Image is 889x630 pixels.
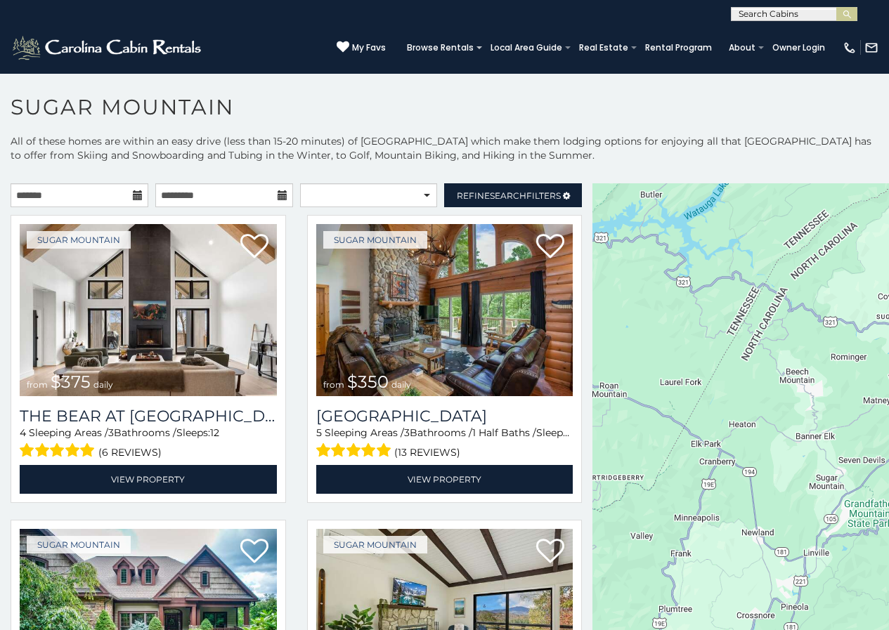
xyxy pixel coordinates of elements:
[316,465,573,494] a: View Property
[843,41,857,55] img: phone-regular-white.png
[316,407,573,426] a: [GEOGRAPHIC_DATA]
[484,38,569,58] a: Local Area Guide
[490,190,526,201] span: Search
[722,38,763,58] a: About
[570,426,579,439] span: 12
[765,38,832,58] a: Owner Login
[20,407,277,426] h3: The Bear At Sugar Mountain
[316,224,573,396] img: Grouse Moor Lodge
[444,183,582,207] a: RefineSearchFilters
[400,38,481,58] a: Browse Rentals
[240,537,268,567] a: Add to favorites
[316,224,573,396] a: Grouse Moor Lodge from $350 daily
[316,426,573,461] div: Sleeping Areas / Bathrooms / Sleeps:
[20,224,277,396] img: The Bear At Sugar Mountain
[352,41,386,54] span: My Favs
[404,426,410,439] span: 3
[27,536,131,553] a: Sugar Mountain
[20,426,277,461] div: Sleeping Areas / Bathrooms / Sleeps:
[20,407,277,426] a: The Bear At [GEOGRAPHIC_DATA]
[347,372,389,392] span: $350
[391,379,411,390] span: daily
[572,38,635,58] a: Real Estate
[108,426,114,439] span: 3
[864,41,878,55] img: mail-regular-white.png
[638,38,719,58] a: Rental Program
[20,224,277,396] a: The Bear At Sugar Mountain from $375 daily
[337,41,386,55] a: My Favs
[240,232,268,262] a: Add to favorites
[98,443,162,461] span: (6 reviews)
[323,536,427,553] a: Sugar Mountain
[536,232,564,262] a: Add to favorites
[11,34,205,62] img: White-1-2.png
[93,379,113,390] span: daily
[316,407,573,426] h3: Grouse Moor Lodge
[51,372,91,392] span: $375
[323,231,427,249] a: Sugar Mountain
[457,190,561,201] span: Refine Filters
[27,379,48,390] span: from
[536,537,564,567] a: Add to favorites
[316,426,322,439] span: 5
[394,443,460,461] span: (13 reviews)
[20,426,26,439] span: 4
[323,379,344,390] span: from
[472,426,536,439] span: 1 Half Baths /
[210,426,219,439] span: 12
[20,465,277,494] a: View Property
[27,231,131,249] a: Sugar Mountain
